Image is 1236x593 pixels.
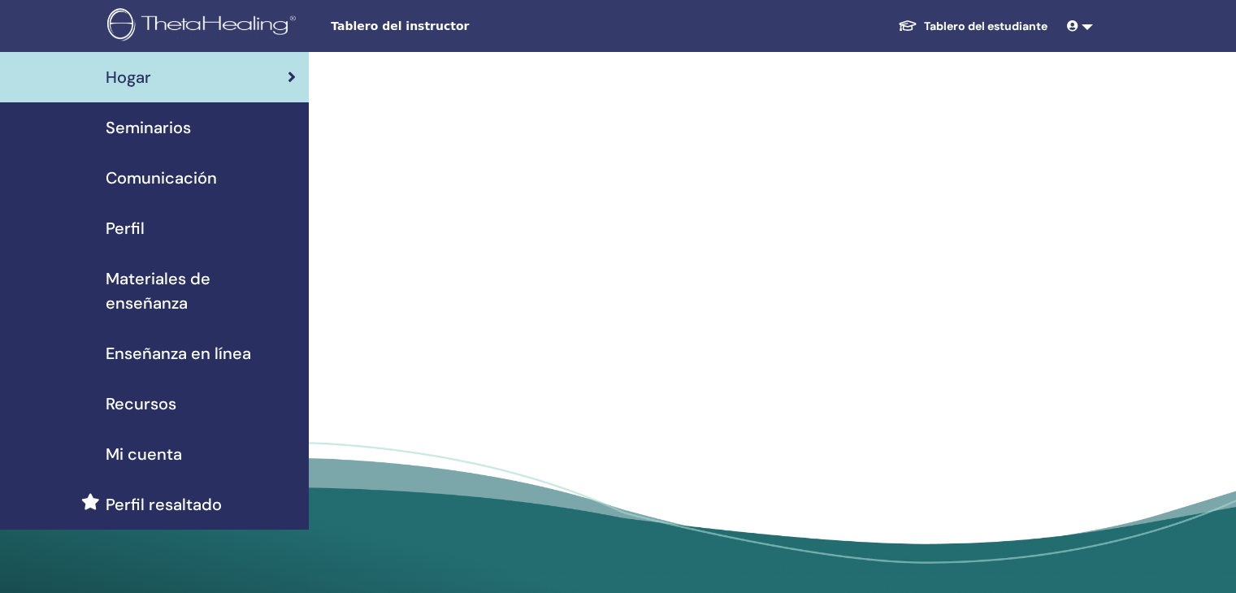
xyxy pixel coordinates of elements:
span: Tablero del instructor [331,18,575,35]
span: Enseñanza en línea [106,341,251,366]
img: graduation-cap-white.svg [898,19,917,32]
span: Materiales de enseñanza [106,266,296,315]
span: Hogar [106,65,151,89]
img: logo.png [107,8,301,45]
a: Tablero del estudiante [885,11,1060,41]
span: Perfil resaltado [106,492,222,517]
span: Mi cuenta [106,442,182,466]
span: Seminarios [106,115,191,140]
span: Recursos [106,392,176,416]
span: Perfil [106,216,145,240]
span: Comunicación [106,166,217,190]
